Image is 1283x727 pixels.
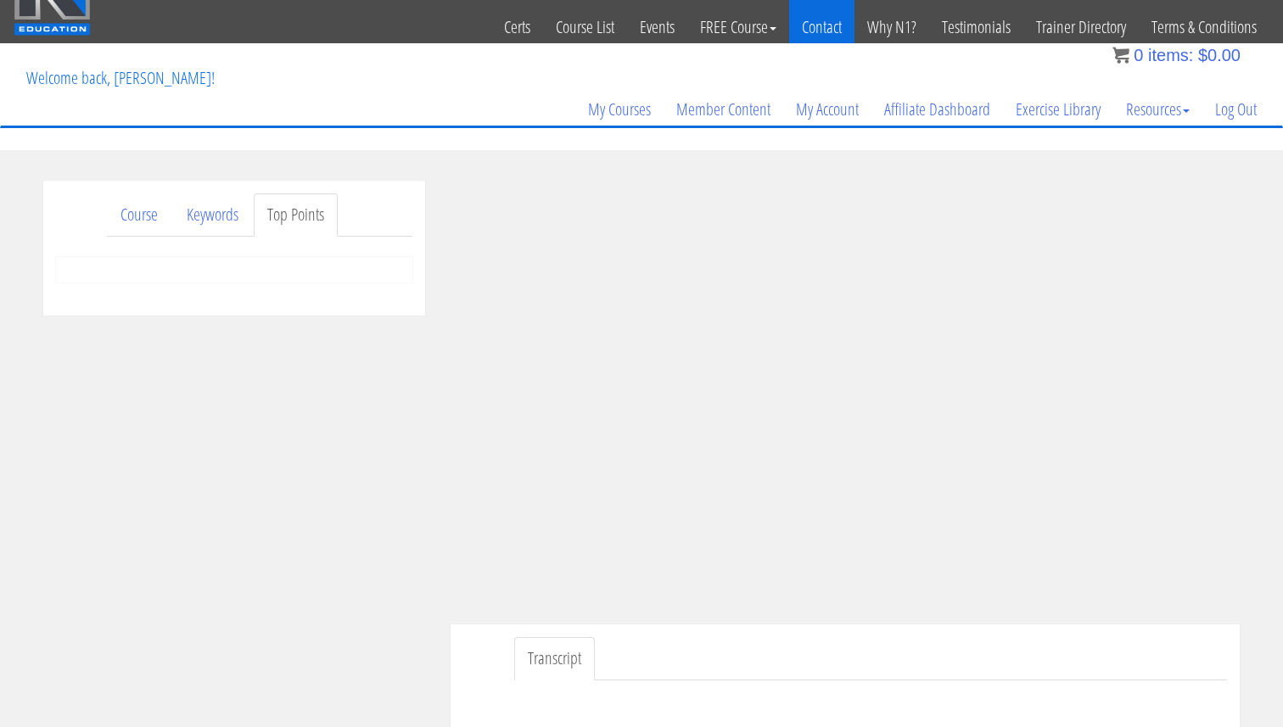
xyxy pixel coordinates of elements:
a: My Account [783,69,871,150]
a: Affiliate Dashboard [871,69,1003,150]
a: My Courses [575,69,664,150]
a: Resources [1113,69,1202,150]
span: items: [1148,46,1193,64]
bdi: 0.00 [1198,46,1241,64]
a: 0 items: $0.00 [1112,46,1241,64]
a: Top Points [254,193,338,237]
span: 0 [1134,46,1143,64]
a: Exercise Library [1003,69,1113,150]
a: Member Content [664,69,783,150]
img: icon11.png [1112,47,1129,64]
span: $ [1198,46,1207,64]
a: Course [107,193,171,237]
a: Transcript [514,637,595,680]
a: Keywords [173,193,252,237]
p: Welcome back, [PERSON_NAME]! [14,44,227,112]
a: Log Out [1202,69,1269,150]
